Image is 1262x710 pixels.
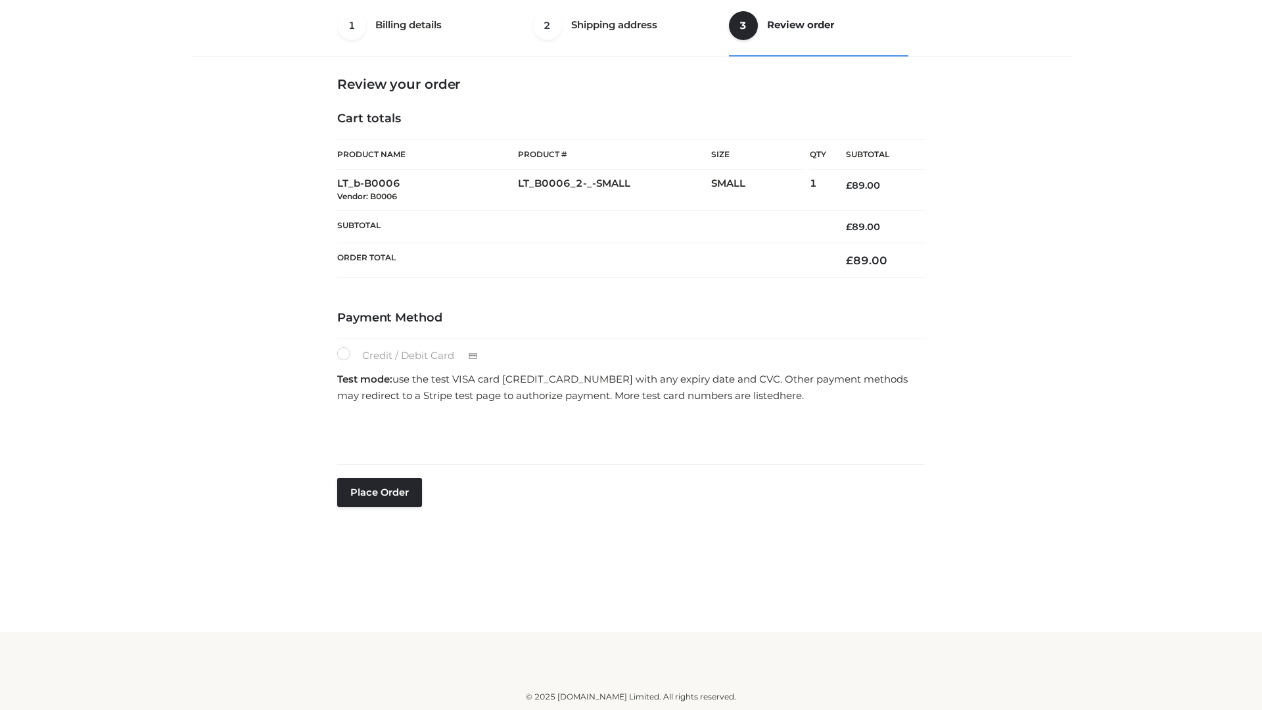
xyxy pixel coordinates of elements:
th: Order Total [337,243,826,278]
span: £ [846,179,852,191]
th: Qty [810,139,826,170]
td: 1 [810,170,826,211]
a: here [780,389,802,402]
h4: Cart totals [337,112,925,126]
div: © 2025 [DOMAIN_NAME] Limited. All rights reserved. [195,690,1067,703]
iframe: Secure payment input frame [335,408,922,456]
th: Subtotal [337,210,826,243]
bdi: 89.00 [846,221,880,233]
img: Credit / Debit Card [461,348,485,364]
strong: Test mode: [337,373,392,385]
th: Product Name [337,139,518,170]
button: Place order [337,478,422,507]
td: LT_B0006_2-_-SMALL [518,170,711,211]
th: Size [711,140,803,170]
label: Credit / Debit Card [337,347,492,364]
bdi: 89.00 [846,254,887,267]
span: £ [846,254,853,267]
th: Product # [518,139,711,170]
h4: Payment Method [337,311,925,325]
h3: Review your order [337,76,925,92]
span: £ [846,221,852,233]
small: Vendor: B0006 [337,191,397,201]
bdi: 89.00 [846,179,880,191]
th: Subtotal [826,140,925,170]
td: SMALL [711,170,810,211]
td: LT_b-B0006 [337,170,518,211]
p: use the test VISA card [CREDIT_CARD_NUMBER] with any expiry date and CVC. Other payment methods m... [337,371,925,404]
